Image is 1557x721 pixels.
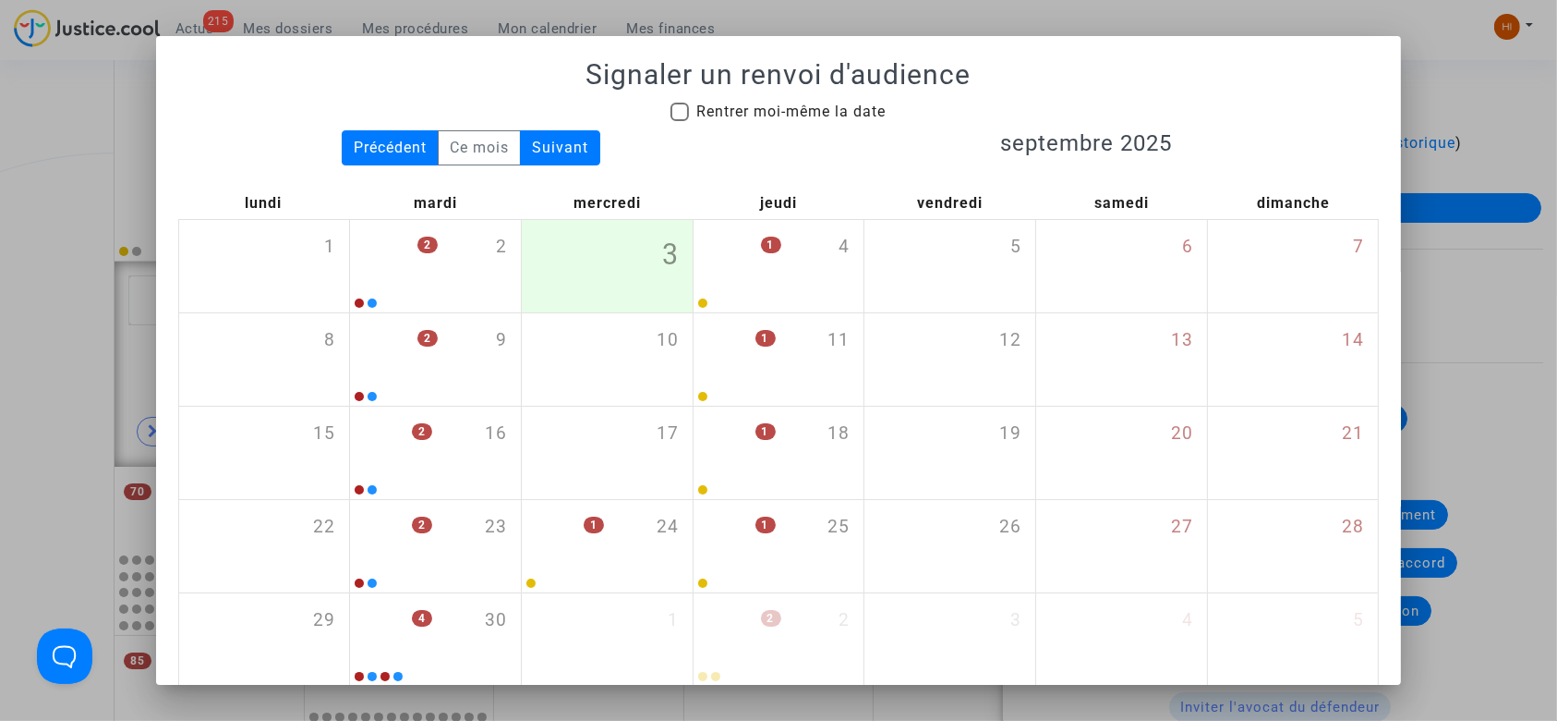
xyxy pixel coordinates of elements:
span: 5 [1010,234,1021,261]
div: vendredi [864,188,1036,219]
div: vendredi septembre 12 [864,313,1035,406]
span: 12 [999,327,1021,354]
div: mercredi [521,188,693,219]
div: samedi septembre 13 [1036,313,1207,406]
span: 2 [412,423,432,440]
span: Rentrer moi-même la date [696,103,886,120]
span: 24 [657,514,679,541]
span: 4 [1182,607,1193,634]
span: 1 [584,517,604,533]
span: 8 [324,327,335,354]
span: 1 [755,517,776,533]
div: mercredi septembre 17 [522,407,693,499]
div: dimanche septembre 28 [1208,500,1379,593]
div: samedi octobre 4 [1036,593,1207,686]
span: 2 [496,234,507,261]
span: 6 [1182,234,1193,261]
span: 7 [1353,234,1364,261]
div: vendredi septembre 26 [864,500,1035,593]
span: 16 [485,421,507,447]
span: 20 [1171,421,1193,447]
div: dimanche septembre 7 [1208,220,1379,312]
div: mardi septembre 30, 4 events, click to expand [350,593,521,666]
span: 2 [761,610,781,627]
div: dimanche octobre 5 [1208,593,1379,686]
div: vendredi octobre 3 [864,593,1035,686]
div: samedi septembre 27 [1036,500,1207,593]
div: samedi septembre 6 [1036,220,1207,312]
span: 29 [313,607,335,634]
div: lundi septembre 1 [179,220,350,312]
span: 5 [1353,607,1364,634]
span: 2 [839,607,850,634]
span: 2 [417,237,438,253]
div: samedi [1036,188,1208,219]
div: lundi septembre 29 [179,593,350,686]
span: 21 [1342,421,1364,447]
div: vendredi septembre 19 [864,407,1035,499]
div: mardi [349,188,521,219]
div: dimanche [1208,188,1380,219]
div: mercredi septembre 10 [522,313,693,406]
span: 26 [999,514,1021,541]
div: lundi septembre 8 [179,313,350,406]
span: 17 [657,421,679,447]
span: 3 [662,234,679,276]
div: Précédent [342,130,439,165]
span: 19 [999,421,1021,447]
div: jeudi [693,188,864,219]
div: vendredi septembre 5 [864,220,1035,312]
span: 1 [324,234,335,261]
div: mardi septembre 16, 2 events, click to expand [350,407,521,479]
span: 1 [761,237,781,253]
h3: septembre 2025 [792,130,1379,157]
div: Suivant [520,130,600,165]
div: mardi septembre 9, 2 events, click to expand [350,313,521,385]
iframe: Help Scout Beacon - Open [37,629,92,684]
div: mardi septembre 23, 2 events, click to expand [350,500,521,572]
div: lundi septembre 22 [179,500,350,593]
span: 1 [755,423,776,440]
div: lundi [178,188,350,219]
div: mercredi septembre 3 [522,220,693,312]
span: 25 [827,514,850,541]
span: 18 [827,421,850,447]
div: mardi septembre 2, 2 events, click to expand [350,220,521,292]
div: jeudi septembre 18, One event, click to expand [694,407,864,479]
span: 23 [485,514,507,541]
span: 1 [668,607,679,634]
div: samedi septembre 20 [1036,407,1207,499]
span: 2 [412,517,432,533]
div: jeudi septembre 4, One event, click to expand [694,220,864,292]
span: 1 [755,330,776,347]
span: 15 [313,421,335,447]
span: 27 [1171,514,1193,541]
span: 2 [417,330,438,347]
span: 4 [839,234,850,261]
div: jeudi octobre 2, 2 events, click to expand [694,593,864,666]
div: Ce mois [438,130,521,165]
div: jeudi septembre 11, One event, click to expand [694,313,864,385]
div: dimanche septembre 21 [1208,407,1379,499]
div: dimanche septembre 14 [1208,313,1379,406]
div: lundi septembre 15 [179,407,350,499]
span: 28 [1342,514,1364,541]
h1: Signaler un renvoi d'audience [178,58,1380,92]
span: 4 [412,610,432,627]
span: 22 [313,514,335,541]
div: mercredi septembre 24, One event, click to expand [522,500,693,572]
span: 13 [1171,327,1193,354]
span: 3 [1010,607,1021,634]
span: 11 [827,327,850,354]
span: 30 [485,607,507,634]
span: 14 [1342,327,1364,354]
span: 9 [496,327,507,354]
span: 10 [657,327,679,354]
div: jeudi septembre 25, One event, click to expand [694,500,864,572]
div: mercredi octobre 1 [522,593,693,686]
